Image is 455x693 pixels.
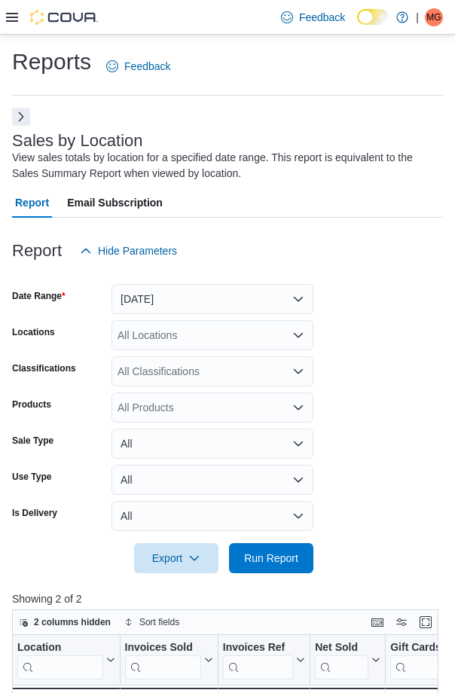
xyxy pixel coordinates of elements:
[124,59,170,74] span: Feedback
[275,2,351,32] a: Feedback
[12,398,51,411] label: Products
[143,543,209,573] span: Export
[229,543,313,573] button: Run Report
[244,551,298,566] span: Run Report
[299,10,345,25] span: Feedback
[315,641,368,655] div: Net Sold
[12,362,76,374] label: Classifications
[223,641,293,655] div: Invoices Ref
[12,326,55,338] label: Locations
[425,8,443,26] div: Mai Gamer
[98,243,177,258] span: Hide Parameters
[12,242,62,260] h3: Report
[15,188,49,218] span: Report
[368,613,386,631] button: Keyboard shortcuts
[426,8,441,26] span: MG
[17,641,103,655] div: Location
[13,613,117,631] button: 2 columns hidden
[12,132,143,150] h3: Sales by Location
[74,236,183,266] button: Hide Parameters
[357,9,389,25] input: Dark Mode
[292,329,304,341] button: Open list of options
[416,8,419,26] p: |
[292,365,304,377] button: Open list of options
[30,10,98,25] img: Cova
[118,613,185,631] button: Sort fields
[111,465,313,495] button: All
[357,25,358,26] span: Dark Mode
[223,641,305,679] button: Invoices Ref
[390,641,450,655] div: Gift Cards
[392,613,411,631] button: Display options
[125,641,213,679] button: Invoices Sold
[12,47,91,77] h1: Reports
[417,613,435,631] button: Enter fullscreen
[100,51,176,81] a: Feedback
[315,641,380,679] button: Net Sold
[111,501,313,531] button: All
[12,471,51,483] label: Use Type
[17,641,103,679] div: Location
[67,188,163,218] span: Email Subscription
[315,641,368,679] div: Net Sold
[12,108,30,126] button: Next
[125,641,201,655] div: Invoices Sold
[17,641,115,679] button: Location
[12,507,57,519] label: Is Delivery
[12,290,66,302] label: Date Range
[12,150,435,182] div: View sales totals by location for a specified date range. This report is equivalent to the Sales ...
[134,543,218,573] button: Export
[111,284,313,314] button: [DATE]
[12,591,443,606] p: Showing 2 of 2
[390,641,450,679] div: Gift Card Sales
[223,641,293,679] div: Invoices Ref
[292,401,304,414] button: Open list of options
[12,435,53,447] label: Sale Type
[139,616,179,628] span: Sort fields
[125,641,201,679] div: Invoices Sold
[111,429,313,459] button: All
[34,616,111,628] span: 2 columns hidden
